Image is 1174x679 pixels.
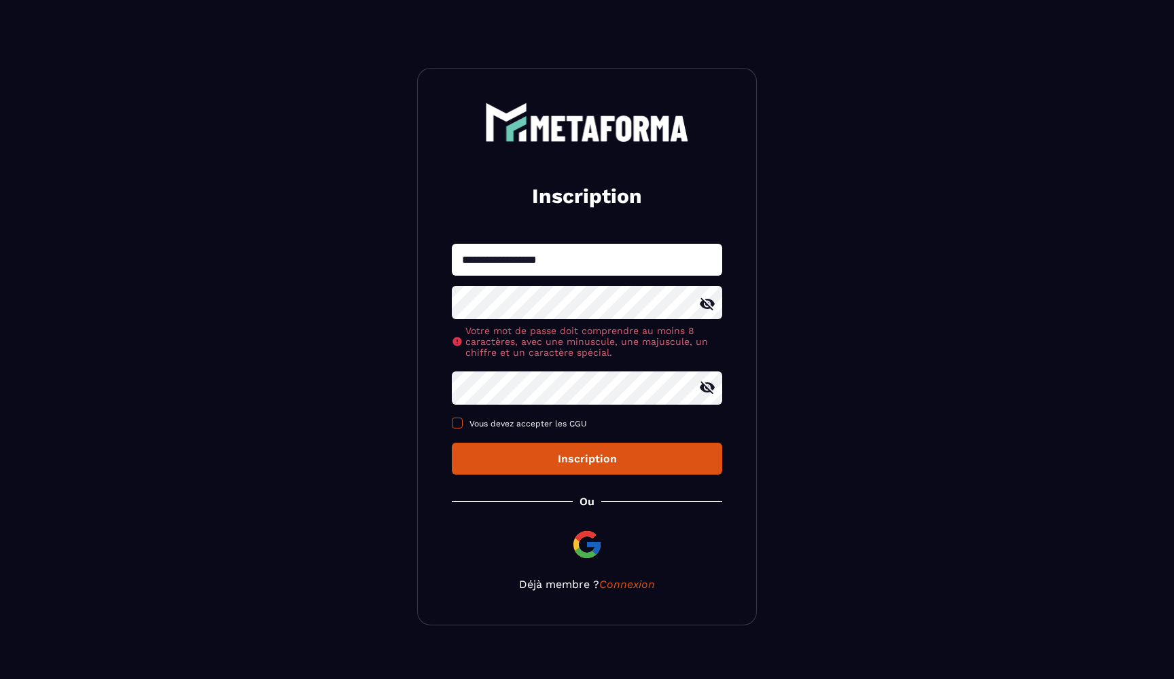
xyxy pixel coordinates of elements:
h2: Inscription [468,183,706,210]
p: Déjà membre ? [452,578,722,591]
div: Inscription [463,452,711,465]
a: logo [452,103,722,142]
a: Connexion [599,578,655,591]
button: Inscription [452,443,722,475]
img: google [571,528,603,561]
span: Votre mot de passe doit comprendre au moins 8 caractères, avec une minuscule, une majuscule, un c... [465,325,722,358]
span: Vous devez accepter les CGU [469,419,587,428]
p: Ou [580,495,594,508]
img: logo [485,103,689,142]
